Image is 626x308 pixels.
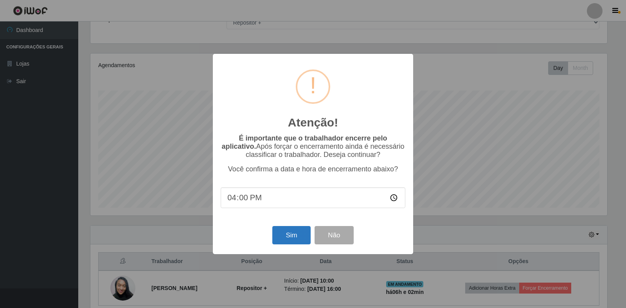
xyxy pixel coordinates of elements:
[288,116,338,130] h2: Atenção!
[221,134,387,150] b: É importante que o trabalhador encerre pelo aplicativo.
[221,165,405,173] p: Você confirma a data e hora de encerramento abaixo?
[272,226,310,244] button: Sim
[315,226,353,244] button: Não
[221,134,405,159] p: Após forçar o encerramento ainda é necessário classificar o trabalhador. Deseja continuar?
